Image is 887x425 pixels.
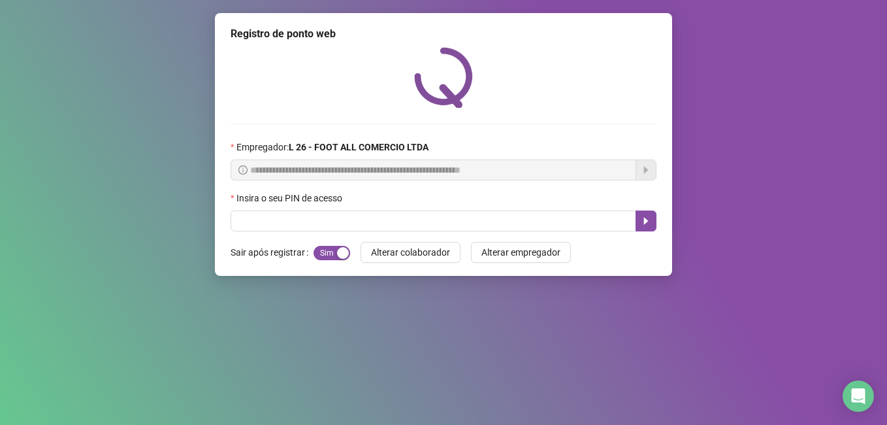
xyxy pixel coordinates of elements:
button: Alterar empregador [471,242,571,263]
div: Registro de ponto web [231,26,656,42]
span: Alterar colaborador [371,245,450,260]
span: info-circle [238,165,248,175]
span: Alterar empregador [481,245,560,260]
div: Open Intercom Messenger [843,381,874,412]
label: Sair após registrar [231,242,314,263]
img: QRPoint [414,47,473,108]
strong: L 26 - FOOT ALL COMERCIO LTDA [289,142,428,152]
label: Insira o seu PIN de acesso [231,191,351,205]
span: Empregador : [236,140,428,154]
button: Alterar colaborador [361,242,460,263]
span: caret-right [641,216,651,226]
